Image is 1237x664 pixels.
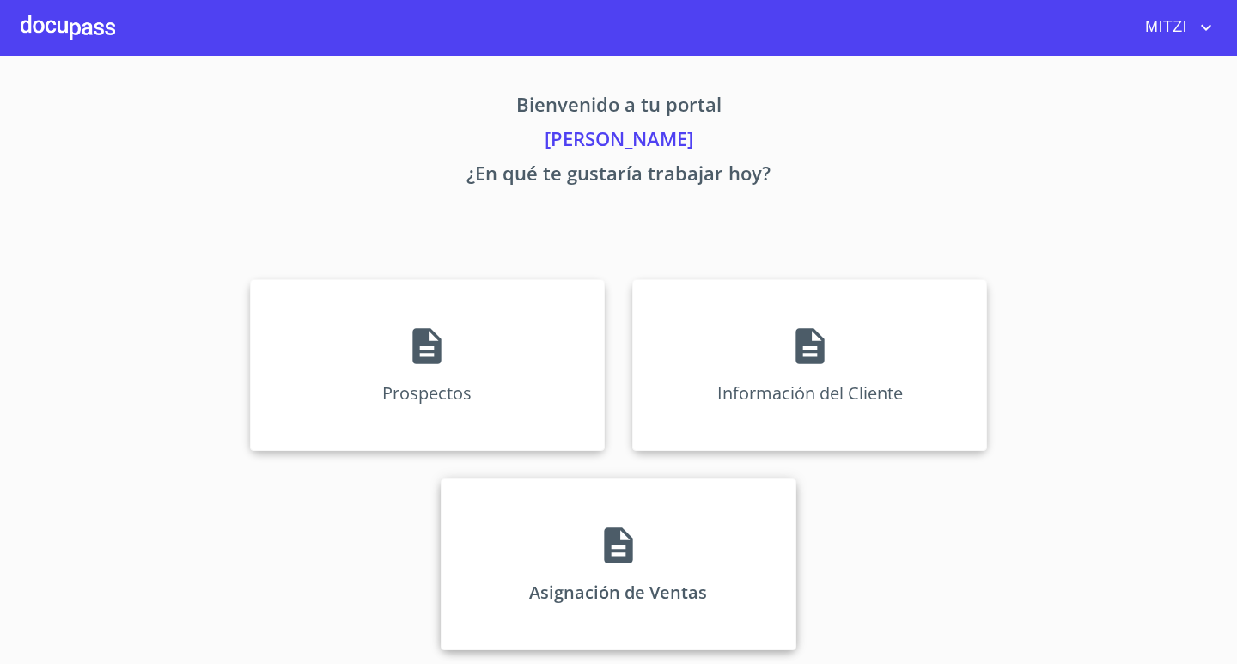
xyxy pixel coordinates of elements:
button: account of current user [1132,14,1216,41]
p: [PERSON_NAME] [89,125,1148,159]
p: Información del Cliente [717,381,903,405]
span: MITZI [1132,14,1196,41]
p: ¿En qué te gustaría trabajar hoy? [89,159,1148,193]
p: Bienvenido a tu portal [89,90,1148,125]
p: Asignación de Ventas [529,581,707,604]
p: Prospectos [382,381,472,405]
